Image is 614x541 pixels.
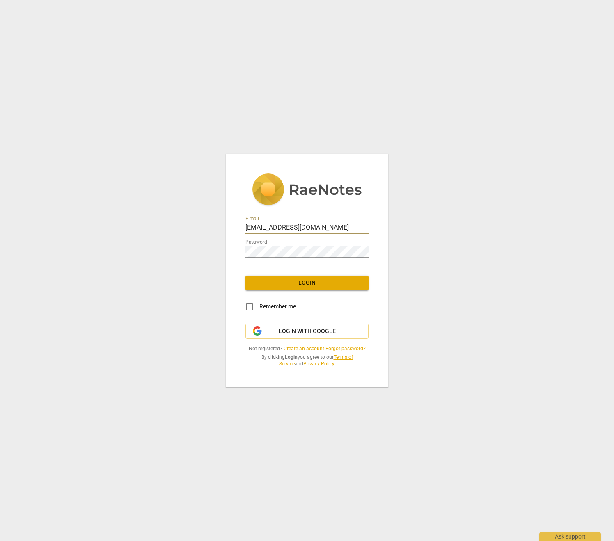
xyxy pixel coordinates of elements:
a: Create an account [284,346,324,352]
a: Privacy Policy [303,361,334,367]
span: By clicking you agree to our and . [245,354,369,368]
img: 5ac2273c67554f335776073100b6d88f.svg [252,173,362,207]
label: E-mail [245,216,259,221]
b: Login [285,354,298,360]
label: Password [245,240,267,244]
a: Terms of Service [279,354,353,367]
span: Login [252,279,362,287]
button: Login with Google [245,324,369,339]
span: Remember me [259,302,296,311]
div: Ask support [539,532,601,541]
a: Forgot password? [325,346,366,352]
button: Login [245,276,369,290]
span: Not registered? | [245,345,369,352]
span: Login with Google [279,327,336,336]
